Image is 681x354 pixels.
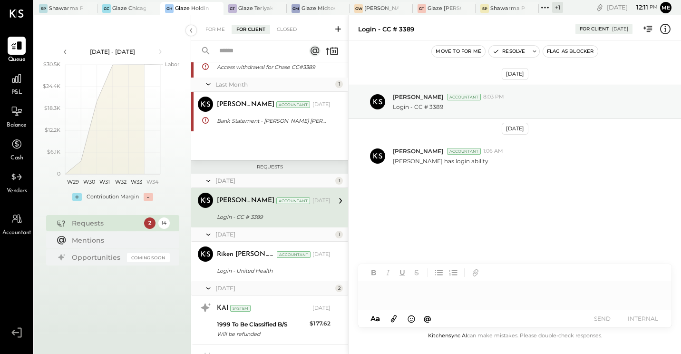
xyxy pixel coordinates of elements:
div: [PERSON_NAME] [217,196,274,206]
text: $30.5K [43,61,60,68]
span: a [376,314,380,323]
span: 1:06 AM [483,147,503,155]
div: Last Month [215,80,333,88]
div: [DATE] [312,101,331,108]
div: [DATE] [502,68,528,80]
div: 2 [144,217,156,229]
div: Shawarma Point - Kitchen Commissary [490,5,525,12]
div: Accountant [277,251,311,258]
div: Accountant [447,148,481,155]
div: $177.62 [310,319,331,328]
text: W30 [83,178,95,185]
div: [DATE] [215,177,333,185]
span: 8:03 PM [483,93,504,101]
div: Login - CC # 3389 [358,25,414,34]
div: Opportunities [72,253,122,262]
span: [PERSON_NAME] [393,147,443,155]
button: Move to for me [432,46,485,57]
div: [PERSON_NAME] - Glaze Williamsburg One LLC [364,5,399,12]
text: W33 [131,178,142,185]
div: For Client [580,26,609,32]
div: Mentions [72,236,165,245]
div: GT [418,4,426,13]
div: GT [228,4,237,13]
div: Requests [72,218,139,228]
div: Glaze Chicago Ghost - West River Rice LLC [112,5,146,12]
div: SP [39,4,48,13]
span: Queue [8,56,26,64]
button: SEND [583,312,621,325]
p: [PERSON_NAME] has login ability [393,157,488,165]
text: $24.4K [43,83,60,89]
div: [DATE] [312,197,331,205]
text: $12.2K [45,127,60,133]
div: SP [480,4,489,13]
div: GC [102,4,111,13]
div: [DATE] [215,284,333,292]
div: Login - United Health [217,266,328,275]
div: [DATE] [312,251,331,258]
div: Will be refunded [217,329,307,339]
text: W32 [115,178,126,185]
button: Underline [396,266,409,279]
button: Me [660,2,671,13]
div: Coming Soon [127,253,170,262]
span: Accountant [2,229,31,237]
a: Accountant [0,210,33,237]
a: P&L [0,69,33,97]
button: @ [421,313,434,324]
div: 2 [335,285,343,292]
div: Glaze Midtown East - Glaze Lexington One LLC [302,5,336,12]
div: [DATE] [502,123,528,135]
div: [DATE] [312,305,331,312]
div: Login - CC # 3389 [217,212,328,222]
button: Ordered List [447,266,459,279]
button: Resolve [489,46,529,57]
div: System [230,305,251,312]
a: Cash [0,135,33,163]
text: W34 [146,178,158,185]
div: KAI [217,304,228,313]
div: 1 [335,80,343,88]
div: + 1 [552,2,563,13]
div: + [72,193,82,201]
button: Unordered List [433,266,445,279]
span: Cash [10,154,23,163]
text: W31 [99,178,110,185]
text: $18.3K [44,105,60,111]
span: Balance [7,121,27,130]
div: copy link [595,2,604,12]
div: Glaze [PERSON_NAME] [PERSON_NAME] LLC [428,5,462,12]
div: GM [292,4,300,13]
text: 0 [57,170,60,177]
button: Flag as Blocker [543,46,598,57]
div: Accountant [276,197,310,204]
div: Access withdrawal for Chase CC#3389 [217,62,328,72]
div: [DATE] [612,26,628,32]
button: Bold [368,266,380,279]
text: W29 [67,178,79,185]
div: 1999 To Be Classified B/S [217,320,307,329]
div: Requests [196,164,343,170]
button: Italic [382,266,394,279]
div: Accountant [276,101,310,108]
a: Vendors [0,168,33,196]
span: [PERSON_NAME] [393,93,443,101]
div: For Client [232,25,270,34]
span: pm [650,4,658,10]
div: 14 [158,217,170,229]
div: [PERSON_NAME] [217,100,274,109]
button: Add URL [469,266,482,279]
div: GW [354,4,363,13]
a: Balance [0,102,33,130]
button: INTERNAL [624,312,662,325]
span: @ [424,314,431,323]
button: Strikethrough [410,266,423,279]
span: Vendors [7,187,27,196]
div: Closed [272,25,302,34]
div: - [144,193,153,201]
div: [DATE] [607,3,658,12]
div: Contribution Margin [87,193,139,201]
div: For Me [201,25,230,34]
div: Accountant [447,94,481,100]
